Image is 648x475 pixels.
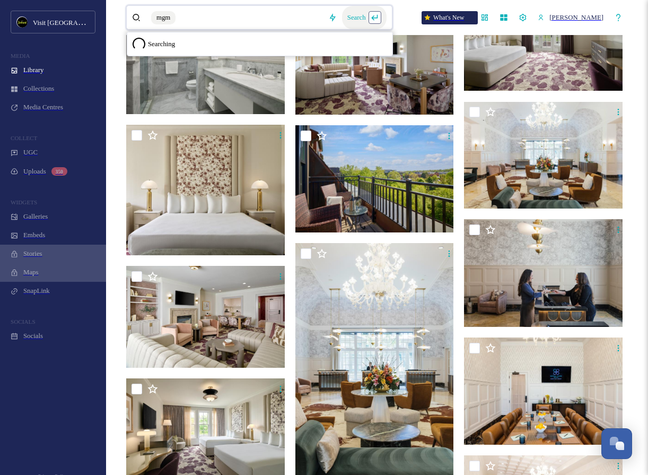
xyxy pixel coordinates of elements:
[422,11,477,24] div: What's New
[151,11,176,24] span: mgm
[23,269,38,277] span: Maps
[295,15,457,115] img: Brookside Suite Living Room.jpg
[532,8,609,27] a: [PERSON_NAME]
[23,332,43,340] span: Socials
[464,102,625,209] img: LOBBY (2).jpg
[11,318,36,325] span: SOCIALS
[23,85,54,93] span: Collections
[33,18,117,27] span: Visit [GEOGRAPHIC_DATA]
[549,14,603,21] span: [PERSON_NAME]
[126,125,287,255] img: Tight Bed Shot.jpg
[11,199,37,205] span: WIDGETS
[17,17,28,28] img: VISIT%20DETROIT%20LOGO%20-%20BLACK%20BACKGROUND.png
[464,338,625,445] img: WINDSOR ROOM (1).jpg
[23,250,42,258] span: Stories
[126,266,287,368] img: Brookside Suite Kitchen Living.jpg
[23,287,50,295] span: SnapLink
[23,213,48,221] span: Galleries
[51,167,67,176] div: 350
[342,6,387,29] div: Search
[23,149,38,157] span: UGC
[148,40,175,48] span: Searching
[23,66,43,74] span: Library
[295,125,457,232] img: Brookside Suite Balcony.jpg
[422,11,469,24] a: What's New
[601,428,632,459] button: Open Chat
[23,168,46,176] span: Uploads
[11,53,30,59] span: MEDIA
[11,135,37,141] span: COLLECT
[23,231,45,239] span: Embeds
[23,103,63,111] span: Media Centres
[464,219,625,327] img: LOBBY (11).jpg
